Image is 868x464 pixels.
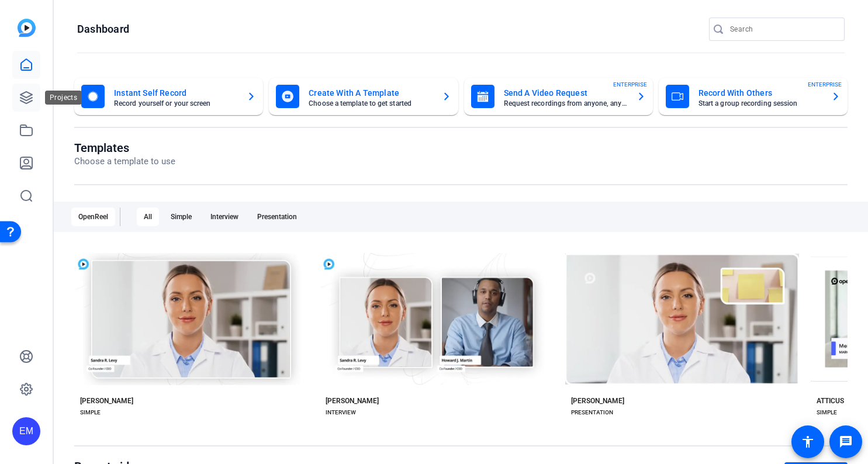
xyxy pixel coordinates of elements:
[730,22,835,36] input: Search
[114,86,237,100] mat-card-title: Instant Self Record
[801,435,815,449] mat-icon: accessibility
[203,207,245,226] div: Interview
[309,86,432,100] mat-card-title: Create With A Template
[250,207,304,226] div: Presentation
[80,408,101,417] div: SIMPLE
[571,396,624,406] div: [PERSON_NAME]
[326,408,356,417] div: INTERVIEW
[698,100,822,107] mat-card-subtitle: Start a group recording session
[137,207,159,226] div: All
[74,155,175,168] p: Choose a template to use
[817,408,837,417] div: SIMPLE
[80,396,133,406] div: [PERSON_NAME]
[12,417,40,445] div: EM
[71,207,115,226] div: OpenReel
[613,80,647,89] span: ENTERPRISE
[504,86,627,100] mat-card-title: Send A Video Request
[571,408,613,417] div: PRESENTATION
[808,80,842,89] span: ENTERPRISE
[74,141,175,155] h1: Templates
[77,22,129,36] h1: Dashboard
[659,78,848,115] button: Record With OthersStart a group recording sessionENTERPRISE
[114,100,237,107] mat-card-subtitle: Record yourself or your screen
[817,396,844,406] div: ATTICUS
[45,91,82,105] div: Projects
[698,86,822,100] mat-card-title: Record With Others
[18,19,36,37] img: blue-gradient.svg
[74,78,263,115] button: Instant Self RecordRecord yourself or your screen
[504,100,627,107] mat-card-subtitle: Request recordings from anyone, anywhere
[309,100,432,107] mat-card-subtitle: Choose a template to get started
[839,435,853,449] mat-icon: message
[326,396,379,406] div: [PERSON_NAME]
[269,78,458,115] button: Create With A TemplateChoose a template to get started
[464,78,653,115] button: Send A Video RequestRequest recordings from anyone, anywhereENTERPRISE
[164,207,199,226] div: Simple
